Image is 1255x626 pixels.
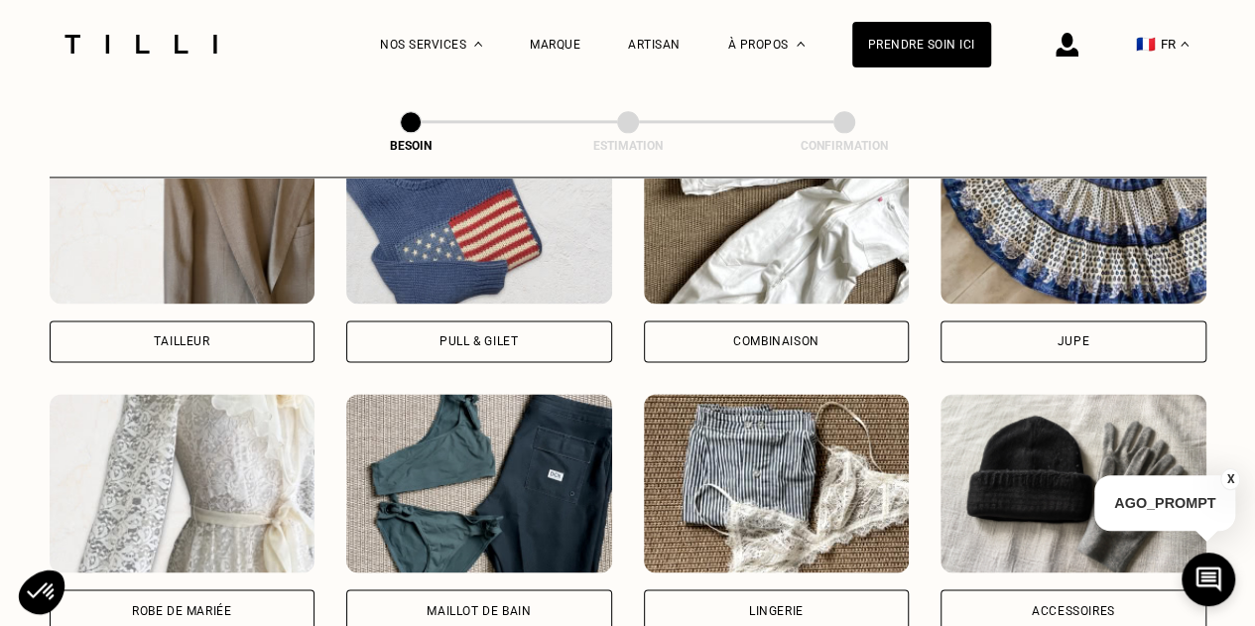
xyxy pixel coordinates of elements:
div: Accessoires [1032,604,1115,616]
div: Jupe [1058,335,1089,347]
span: 🇫🇷 [1136,35,1156,54]
a: Marque [530,38,580,52]
a: Prendre soin ici [852,22,991,67]
img: Tilli retouche votre Combinaison [644,125,910,304]
div: Estimation [529,139,727,153]
div: Maillot de bain [427,604,531,616]
img: icône connexion [1056,33,1078,57]
button: X [1220,468,1240,490]
div: Tailleur [154,335,210,347]
img: Tilli retouche votre Accessoires [941,394,1206,572]
div: Pull & gilet [439,335,518,347]
img: Logo du service de couturière Tilli [58,35,224,54]
div: Combinaison [733,335,819,347]
div: Besoin [312,139,510,153]
img: Tilli retouche votre Tailleur [50,125,315,304]
img: menu déroulant [1181,42,1189,47]
img: Tilli retouche votre Lingerie [644,394,910,572]
img: Tilli retouche votre Jupe [941,125,1206,304]
img: Tilli retouche votre Pull & gilet [346,125,612,304]
div: Robe de mariée [132,604,231,616]
img: Tilli retouche votre Maillot de bain [346,394,612,572]
div: Confirmation [745,139,943,153]
img: Menu déroulant [474,42,482,47]
img: Tilli retouche votre Robe de mariée [50,394,315,572]
p: AGO_PROMPT [1094,475,1235,531]
a: Artisan [628,38,681,52]
img: Menu déroulant à propos [797,42,805,47]
div: Lingerie [749,604,804,616]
